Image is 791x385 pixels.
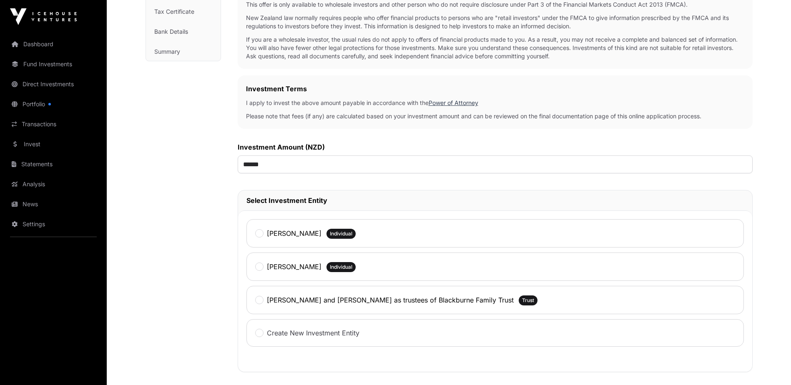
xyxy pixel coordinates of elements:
label: Investment Amount (NZD) [238,142,753,152]
a: Power of Attorney [429,99,478,106]
iframe: Chat Widget [749,345,791,385]
p: Please note that fees (if any) are calculated based on your investment amount and can be reviewed... [246,112,744,120]
a: Dashboard [7,35,100,53]
a: News [7,195,100,213]
h2: Select Investment Entity [246,195,744,205]
label: [PERSON_NAME] [267,262,321,272]
a: Direct Investments [7,75,100,93]
a: Statements [7,155,100,173]
label: Create New Investment Entity [267,328,359,338]
span: Individual [330,230,352,237]
h2: Investment Terms [246,84,744,94]
a: Invest [7,135,100,153]
a: Transactions [7,115,100,133]
p: New Zealand law normally requires people who offer financial products to persons who are "retail ... [246,14,744,30]
a: Fund Investments [7,55,100,73]
span: Individual [330,264,352,270]
label: [PERSON_NAME] and [PERSON_NAME] as trustees of Blackburne Family Trust [267,295,514,305]
span: Trust [522,297,534,304]
p: If you are a wholesale investor, the usual rules do not apply to offers of financial products mad... [246,35,744,60]
a: Portfolio [7,95,100,113]
p: I apply to invest the above amount payable in accordance with the [246,99,744,107]
a: Settings [7,215,100,233]
img: Icehouse Ventures Logo [10,8,77,25]
label: [PERSON_NAME] [267,228,321,238]
a: Analysis [7,175,100,193]
p: This offer is only available to wholesale investors and other person who do not require disclosur... [246,0,744,9]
